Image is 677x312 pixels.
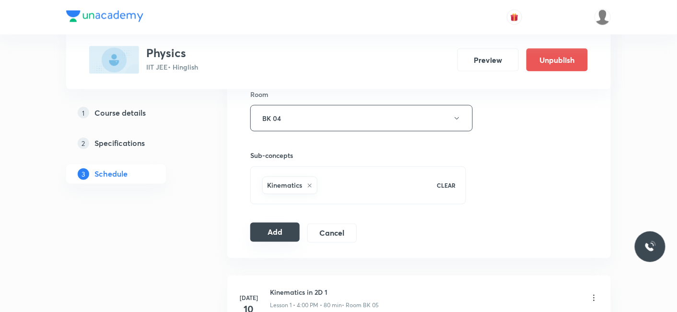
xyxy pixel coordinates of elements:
[270,288,379,298] h6: Kinematics in 2D 1
[250,151,466,161] h6: Sub-concepts
[66,11,143,22] img: Company Logo
[250,105,473,132] button: BK 04
[95,107,146,119] h5: Course details
[595,9,611,25] img: Mukesh Gupta
[457,48,519,72] button: Preview
[437,181,456,190] p: CLEAR
[307,224,357,243] button: Cancel
[267,180,302,191] h6: Kinematics
[89,46,139,74] img: FFFCCA39-DCEE-45DA-9882-3993AF06D53E_plus.png
[95,168,128,180] h5: Schedule
[644,241,656,252] img: ttu
[147,46,198,60] h3: Physics
[250,223,300,242] button: Add
[66,11,143,24] a: Company Logo
[147,62,198,72] p: IIT JEE • Hinglish
[510,13,519,22] img: avatar
[66,103,197,122] a: 1Course details
[66,134,197,153] a: 2Specifications
[95,138,145,149] h5: Specifications
[270,301,342,310] p: Lesson 1 • 4:00 PM • 80 min
[78,168,89,180] p: 3
[526,48,588,72] button: Unpublish
[342,301,379,310] p: • Room BK 05
[239,294,258,302] h6: [DATE]
[78,107,89,119] p: 1
[507,10,522,25] button: avatar
[250,89,268,99] h6: Room
[78,138,89,149] p: 2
